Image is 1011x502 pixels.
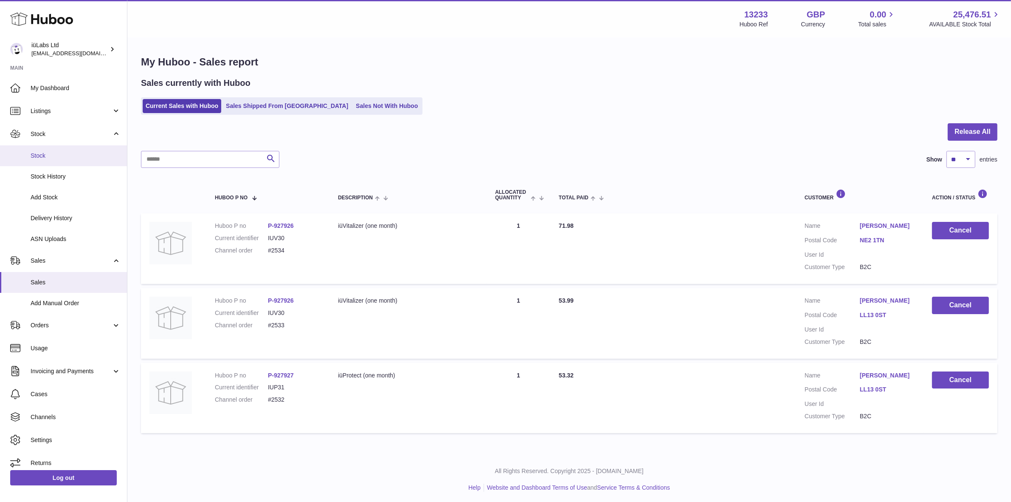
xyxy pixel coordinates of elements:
dt: User Id [805,326,860,334]
dt: Huboo P no [215,222,268,230]
td: 1 [487,363,550,434]
img: no-photo.jpg [149,297,192,339]
a: 0.00 Total sales [858,9,896,28]
dd: B2C [860,338,915,346]
span: ALLOCATED Quantity [495,190,529,201]
dt: Huboo P no [215,372,268,380]
dt: Postal Code [805,311,860,321]
div: iüLabs Ltd [31,41,108,57]
span: Description [338,195,373,201]
a: Website and Dashboard Terms of Use [487,484,587,491]
a: 25,476.51 AVAILABLE Stock Total [929,9,1001,28]
a: LL13 0ST [860,311,915,319]
span: AVAILABLE Stock Total [929,20,1001,28]
div: iüProtect (one month) [338,372,478,380]
a: Sales Shipped From [GEOGRAPHIC_DATA] [223,99,351,113]
span: entries [980,156,997,164]
li: and [484,484,670,492]
strong: GBP [807,9,825,20]
span: 71.98 [559,222,574,229]
span: Add Manual Order [31,299,121,307]
dt: Channel order [215,247,268,255]
span: Total sales [858,20,896,28]
div: iüVitalizer (one month) [338,297,478,305]
dt: Postal Code [805,236,860,247]
h2: Sales currently with Huboo [141,77,251,89]
span: Sales [31,257,112,265]
dd: B2C [860,412,915,420]
p: All Rights Reserved. Copyright 2025 - [DOMAIN_NAME] [134,467,1004,475]
span: Sales [31,278,121,286]
span: 0.00 [870,9,887,20]
dt: User Id [805,400,860,408]
button: Cancel [932,297,989,314]
a: P-927927 [268,372,294,379]
dd: #2532 [268,396,321,404]
span: Huboo P no [215,195,248,201]
dt: Current identifier [215,309,268,317]
a: Log out [10,470,117,485]
img: info@iulabs.co [10,43,23,56]
td: 1 [487,288,550,359]
button: Cancel [932,372,989,389]
dt: Postal Code [805,386,860,396]
dt: Channel order [215,321,268,329]
button: Cancel [932,222,989,239]
dd: IUP31 [268,383,321,391]
label: Show [927,156,942,164]
a: P-927926 [268,222,294,229]
dt: Customer Type [805,412,860,420]
span: Returns [31,459,121,467]
div: iüVitalizer (one month) [338,222,478,230]
span: 53.99 [559,297,574,304]
span: Delivery History [31,214,121,222]
dd: IUV30 [268,309,321,317]
span: Stock [31,130,112,138]
img: no-photo.jpg [149,222,192,264]
span: 53.32 [559,372,574,379]
span: Cases [31,390,121,398]
div: Customer [805,189,915,201]
div: Action / Status [932,189,989,201]
span: Orders [31,321,112,329]
div: Huboo Ref [740,20,768,28]
a: [PERSON_NAME] [860,372,915,380]
button: Release All [948,123,997,141]
span: Channels [31,413,121,421]
a: [PERSON_NAME] [860,297,915,305]
span: [EMAIL_ADDRESS][DOMAIN_NAME] [31,50,125,57]
a: Service Terms & Conditions [597,484,670,491]
strong: 13233 [744,9,768,20]
a: P-927926 [268,297,294,304]
dt: Current identifier [215,383,268,391]
span: Usage [31,344,121,352]
span: Listings [31,107,112,115]
a: Sales Not With Huboo [353,99,421,113]
dt: Current identifier [215,234,268,242]
dt: Name [805,297,860,307]
a: LL13 0ST [860,386,915,394]
span: Total paid [559,195,589,201]
dd: #2534 [268,247,321,255]
dd: IUV30 [268,234,321,242]
span: Stock [31,152,121,160]
span: 25,476.51 [953,9,991,20]
dt: Customer Type [805,263,860,271]
dt: User Id [805,251,860,259]
dt: Channel order [215,396,268,404]
dt: Name [805,222,860,232]
a: Current Sales with Huboo [143,99,221,113]
a: [PERSON_NAME] [860,222,915,230]
dd: B2C [860,263,915,271]
td: 1 [487,213,550,284]
span: Settings [31,436,121,444]
dt: Customer Type [805,338,860,346]
a: NE2 1TN [860,236,915,244]
img: no-photo.jpg [149,372,192,414]
dd: #2533 [268,321,321,329]
div: Currency [801,20,825,28]
span: ASN Uploads [31,235,121,243]
span: Add Stock [31,193,121,201]
span: My Dashboard [31,84,121,92]
dt: Huboo P no [215,297,268,305]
